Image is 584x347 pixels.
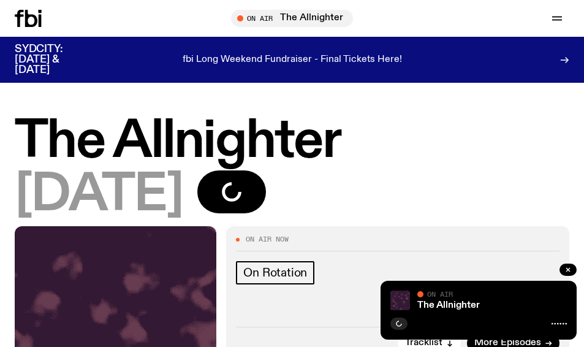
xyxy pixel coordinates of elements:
[15,44,93,75] h3: SYDCITY: [DATE] & [DATE]
[15,170,183,220] span: [DATE]
[417,300,480,310] a: The Allnighter
[236,261,314,284] a: On Rotation
[243,266,307,280] span: On Rotation
[231,10,353,27] button: On AirThe Allnighter
[246,236,289,243] span: On Air Now
[427,290,453,298] span: On Air
[15,117,569,167] h1: The Allnighter
[183,55,402,66] p: fbi Long Weekend Fundraiser - Final Tickets Here!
